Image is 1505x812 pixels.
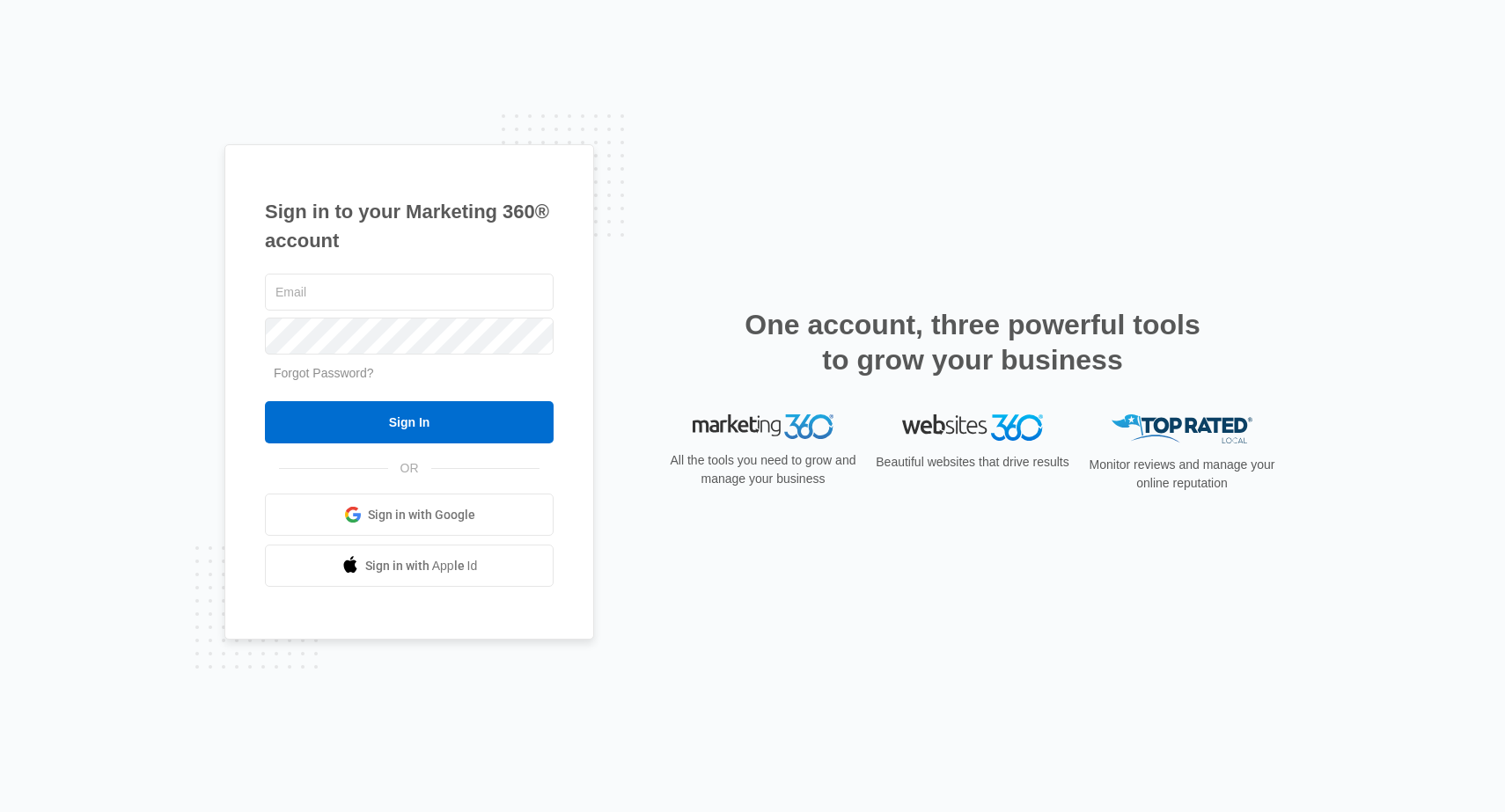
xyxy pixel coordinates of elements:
p: Beautiful websites that drive results [874,453,1071,472]
span: Sign in with Apple Id [365,557,478,575]
img: Marketing 360 [693,414,833,439]
span: Sign in with Google [368,506,475,524]
span: OR [388,459,431,478]
a: Forgot Password? [274,366,374,380]
img: Websites 360 [902,414,1043,440]
img: Top Rated Local [1112,414,1252,443]
h1: Sign in to your Marketing 360® account [265,197,554,255]
p: All the tools you need to grow and manage your business [664,451,862,488]
a: Sign in with Google [265,494,554,536]
p: Monitor reviews and manage your online reputation [1083,456,1281,493]
input: Sign In [265,401,554,443]
h2: One account, three powerful tools to grow your business [739,307,1206,377]
input: Email [265,274,554,311]
a: Sign in with Apple Id [265,545,554,587]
